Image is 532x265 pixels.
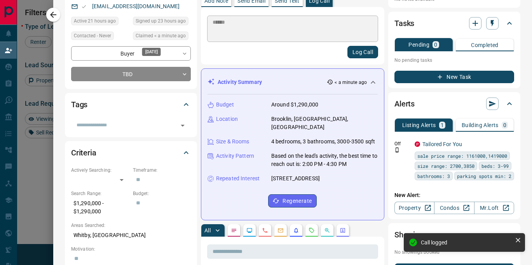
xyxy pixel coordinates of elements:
p: Budget [216,101,234,109]
p: Pending [408,42,429,47]
p: New Alert: [394,191,514,199]
p: Timeframe: [133,167,191,174]
p: All [204,228,211,233]
span: Claimed < a minute ago [136,32,186,40]
div: Buyer [71,46,191,61]
span: bathrooms: 3 [417,172,450,180]
p: No pending tasks [394,54,514,66]
a: Condos [434,202,474,214]
div: Call logged [421,239,512,246]
div: TBD [71,67,191,81]
svg: Listing Alerts [293,227,299,234]
div: Alerts [394,94,514,113]
a: Mr.Loft [474,202,514,214]
div: [DATE] [142,48,161,56]
div: property.ca [415,141,420,147]
div: Showings [394,225,514,244]
p: Size & Rooms [216,138,249,146]
div: Tasks [394,14,514,33]
p: Repeated Interest [216,174,260,183]
span: parking spots min: 2 [457,172,511,180]
button: New Task [394,71,514,83]
div: Sun Aug 17 2025 [133,17,191,28]
h2: Tags [71,98,87,111]
a: Tailored For You [422,141,462,147]
p: Listing Alerts [402,122,436,128]
p: < a minute ago [335,79,367,86]
svg: Calls [262,227,268,234]
svg: Notes [231,227,237,234]
a: Property [394,202,434,214]
p: Activity Summary [218,78,262,86]
p: Budget: [133,190,191,197]
svg: Requests [309,227,315,234]
svg: Emails [277,227,284,234]
div: Sun Aug 17 2025 [71,17,129,28]
p: Whitby, [GEOGRAPHIC_DATA] [71,229,191,242]
span: Active 21 hours ago [74,17,116,25]
p: $1,290,000 - $1,290,000 [71,197,129,218]
p: Building Alerts [462,122,499,128]
p: Completed [471,42,499,48]
a: [EMAIL_ADDRESS][DOMAIN_NAME] [92,3,180,9]
button: Log Call [347,46,378,58]
span: Contacted - Never [74,32,111,40]
p: 4 bedrooms, 3 bathrooms, 3000-3500 sqft [271,138,375,146]
p: 0 [434,42,437,47]
svg: Push Notification Only [394,147,400,153]
p: 0 [503,122,506,128]
h2: Showings [394,228,427,241]
h2: Criteria [71,146,96,159]
svg: Email Valid [81,4,87,9]
p: Based on the lead's activity, the best time to reach out is: 2:00 PM - 4:30 PM [271,152,378,168]
button: Regenerate [268,194,317,207]
svg: Lead Browsing Activity [246,227,253,234]
span: beds: 3-99 [481,162,509,170]
p: Search Range: [71,190,129,197]
p: Actively Searching: [71,167,129,174]
div: Criteria [71,143,191,162]
p: Off [394,140,410,147]
p: Location [216,115,238,123]
span: sale price range: 1161000,1419000 [417,152,507,160]
p: Brooklin, [GEOGRAPHIC_DATA], [GEOGRAPHIC_DATA] [271,115,378,131]
p: Activity Pattern [216,152,254,160]
p: Areas Searched: [71,222,191,229]
svg: Agent Actions [340,227,346,234]
div: Tags [71,95,191,114]
p: Around $1,290,000 [271,101,318,109]
button: Open [177,120,188,131]
h2: Alerts [394,98,415,110]
div: Mon Aug 18 2025 [133,31,191,42]
span: size range: 2700,3850 [417,162,474,170]
span: Signed up 23 hours ago [136,17,186,25]
p: 1 [441,122,444,128]
svg: Opportunities [324,227,330,234]
p: [STREET_ADDRESS] [271,174,320,183]
p: No showings booked [394,249,514,256]
h2: Tasks [394,17,414,30]
div: Activity Summary< a minute ago [208,75,378,89]
p: Motivation: [71,246,191,253]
